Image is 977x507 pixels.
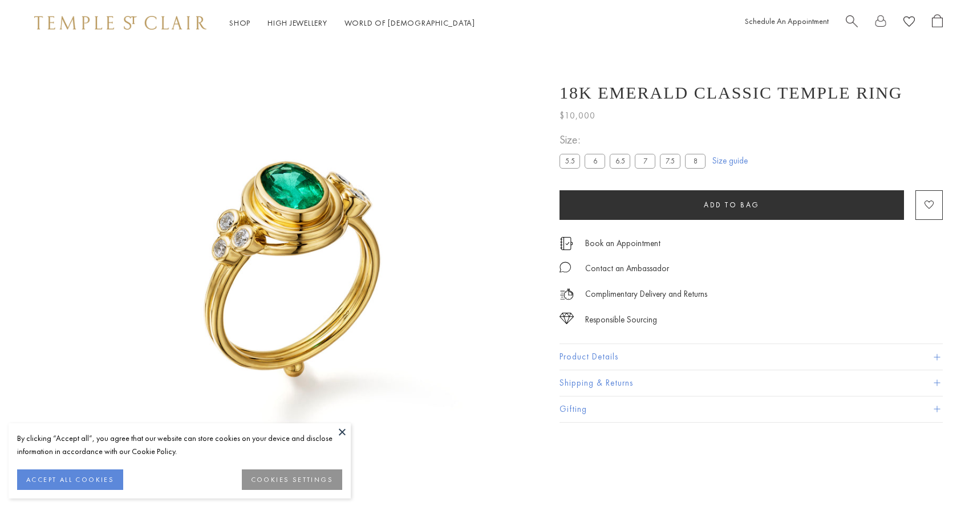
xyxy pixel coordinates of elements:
div: By clicking “Accept all”, you agree that our website can store cookies on your device and disclos... [17,432,342,458]
nav: Main navigation [229,16,475,30]
a: World of [DEMOGRAPHIC_DATA]World of [DEMOGRAPHIC_DATA] [344,18,475,28]
div: Responsible Sourcing [585,313,657,327]
iframe: Gorgias live chat messenger [920,453,966,496]
a: View Wishlist [903,14,915,32]
span: $10,000 [560,108,595,123]
label: 7 [635,154,655,168]
button: ACCEPT ALL COOKIES [17,469,123,490]
img: MessageIcon-01_2.svg [560,261,571,273]
a: Search [846,14,858,32]
button: Product Details [560,344,943,370]
label: 5.5 [560,154,580,168]
img: icon_sourcing.svg [560,313,574,324]
label: 6 [585,154,605,168]
span: Size: [560,130,710,149]
div: Contact an Ambassador [585,261,669,276]
a: Book an Appointment [585,237,660,250]
img: Temple St. Clair [34,16,206,30]
a: High JewelleryHigh Jewellery [267,18,327,28]
a: Size guide [712,155,748,166]
span: Add to bag [704,200,760,210]
a: Schedule An Appointment [745,16,829,26]
img: icon_delivery.svg [560,287,574,301]
button: Gifting [560,396,943,422]
a: Open Shopping Bag [932,14,943,32]
button: Add to bag [560,190,904,220]
img: icon_appointment.svg [560,237,573,250]
label: 7.5 [660,154,680,168]
h1: 18K Emerald Classic Temple Ring [560,83,902,103]
label: 6.5 [610,154,630,168]
button: COOKIES SETTINGS [242,469,342,490]
p: Complimentary Delivery and Returns [585,287,707,301]
button: Shipping & Returns [560,370,943,396]
label: 8 [685,154,706,168]
a: ShopShop [229,18,250,28]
